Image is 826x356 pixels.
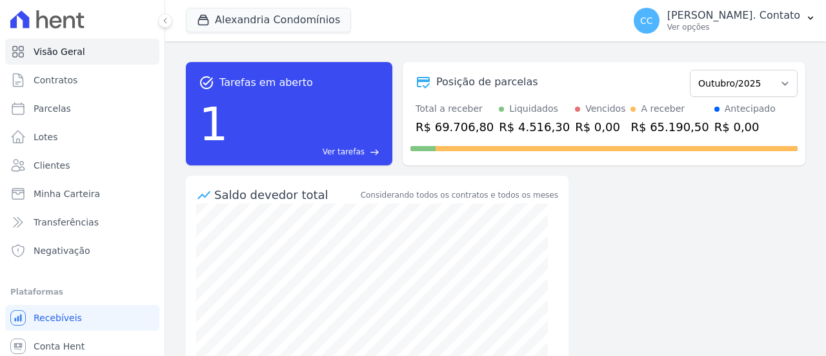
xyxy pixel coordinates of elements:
[34,244,90,257] span: Negativação
[725,102,776,116] div: Antecipado
[575,118,625,136] div: R$ 0,00
[5,152,159,178] a: Clientes
[585,102,625,116] div: Vencidos
[234,146,379,158] a: Ver tarefas east
[5,67,159,93] a: Contratos
[630,118,709,136] div: R$ 65.190,50
[5,209,159,235] a: Transferências
[509,102,558,116] div: Liquidados
[623,3,826,39] button: CC [PERSON_NAME]. Contato Ver opções
[34,45,85,58] span: Visão Geral
[10,284,154,300] div: Plataformas
[5,181,159,207] a: Minha Carteira
[199,75,214,90] span: task_alt
[186,8,351,32] button: Alexandria Condomínios
[499,118,570,136] div: R$ 4.516,30
[5,39,159,65] a: Visão Geral
[5,96,159,121] a: Parcelas
[436,74,538,90] div: Posição de parcelas
[199,90,228,158] div: 1
[416,102,494,116] div: Total a receber
[219,75,313,90] span: Tarefas em aberto
[361,189,558,201] div: Considerando todos os contratos e todos os meses
[5,124,159,150] a: Lotes
[370,147,379,157] span: east
[214,186,358,204] div: Saldo devedor total
[667,9,800,22] p: [PERSON_NAME]. Contato
[640,16,653,25] span: CC
[34,311,82,324] span: Recebíveis
[5,238,159,264] a: Negativação
[34,131,58,143] span: Lotes
[323,146,365,158] span: Ver tarefas
[34,216,99,229] span: Transferências
[641,102,685,116] div: A receber
[714,118,776,136] div: R$ 0,00
[416,118,494,136] div: R$ 69.706,80
[5,305,159,331] a: Recebíveis
[34,187,100,200] span: Minha Carteira
[34,74,77,87] span: Contratos
[34,340,85,353] span: Conta Hent
[34,102,71,115] span: Parcelas
[34,159,70,172] span: Clientes
[667,22,800,32] p: Ver opções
